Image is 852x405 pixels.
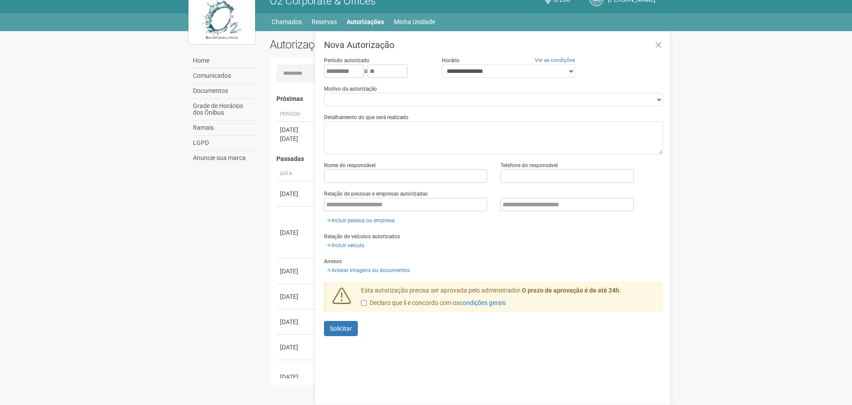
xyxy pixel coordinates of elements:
a: Ver as condições [535,57,575,63]
a: Reservas [312,16,337,28]
label: Declaro que li e concordo com os [361,299,506,308]
a: Home [191,53,256,68]
h4: Próximas [276,96,657,102]
th: Data [276,167,316,181]
div: [DATE] [280,317,313,326]
div: [DATE] [280,292,313,301]
label: Período autorizado [324,56,369,64]
a: Chamados [272,16,302,28]
h2: Autorizações [270,38,460,51]
h3: Nova Autorização [324,40,663,49]
div: [DATE] [280,228,313,237]
div: [DATE] [280,125,313,134]
div: [DATE] [280,267,313,276]
div: Esta autorização precisa ser aprovada pelo administrador. [354,286,664,312]
label: Relação de veículos autorizados [324,233,400,241]
div: [DATE] [280,189,313,198]
a: Autorizações [347,16,384,28]
label: Anexos [324,257,342,265]
label: Motivo da autorização [324,85,377,93]
a: Ramais [191,120,256,136]
div: a [324,64,428,78]
label: Nome do responsável [324,161,376,169]
a: Incluir pessoa ou empresa [324,216,397,225]
label: Detalhamento do que será realizado [324,113,408,121]
a: Minha Unidade [394,16,435,28]
a: Documentos [191,84,256,99]
a: condições gerais [460,299,506,306]
label: Horário [442,56,460,64]
a: Incluir veículo [324,241,367,250]
h4: Passadas [276,156,657,162]
a: Anexar imagens ou documentos [324,265,412,275]
label: Telefone do responsável [500,161,558,169]
a: Grade de Horários dos Ônibus [191,99,256,120]
div: [DATE] [280,134,313,143]
strong: O prazo de aprovação é de até 24h. [522,287,621,294]
a: Comunicados [191,68,256,84]
input: Declaro que li e concordo com oscondições gerais [361,300,367,306]
th: Período [276,107,316,122]
span: Solicitar [330,325,352,332]
div: [DATE] [280,343,313,352]
button: Solicitar [324,321,358,336]
a: LGPD [191,136,256,151]
label: Relação de pessoas e empresas autorizadas [324,190,428,198]
div: [DATE] [280,373,313,381]
a: Anuncie sua marca [191,151,256,165]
